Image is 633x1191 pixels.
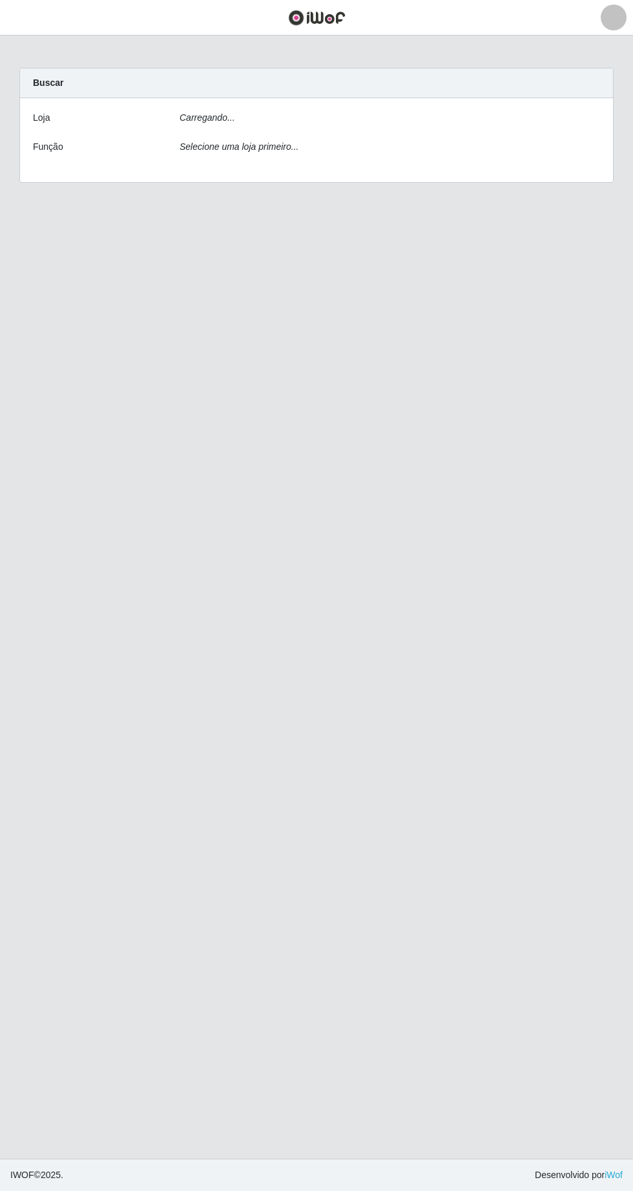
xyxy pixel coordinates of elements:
[535,1168,623,1182] span: Desenvolvido por
[180,112,235,123] i: Carregando...
[33,140,63,154] label: Função
[605,1170,623,1180] a: iWof
[10,1168,63,1182] span: © 2025 .
[33,111,50,125] label: Loja
[180,141,298,152] i: Selecione uma loja primeiro...
[288,10,346,26] img: CoreUI Logo
[10,1170,34,1180] span: IWOF
[33,78,63,88] strong: Buscar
